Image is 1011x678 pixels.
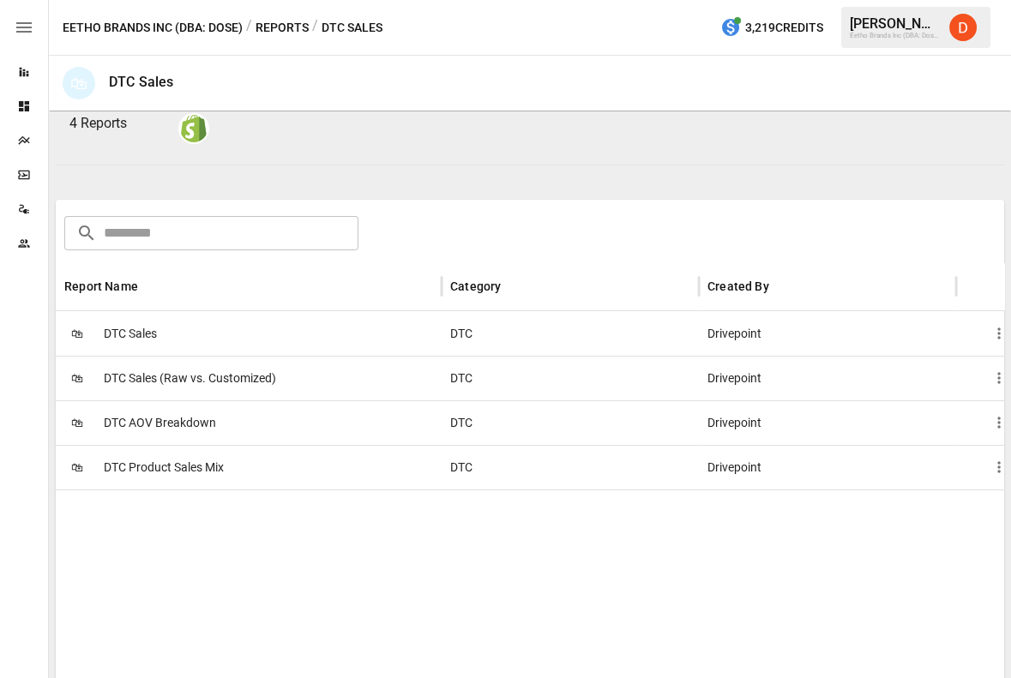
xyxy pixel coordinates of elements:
[104,446,224,489] span: DTC Product Sales Mix
[63,17,243,39] button: Eetho Brands Inc (DBA: Dose)
[104,312,157,356] span: DTC Sales
[64,410,90,435] span: 🛍
[502,274,527,298] button: Sort
[69,113,165,134] p: 4 Reports
[442,400,699,445] div: DTC
[246,17,252,39] div: /
[745,17,823,39] span: 3,219 Credits
[450,279,501,293] div: Category
[699,311,956,356] div: Drivepoint
[442,445,699,489] div: DTC
[109,74,173,90] div: DTC Sales
[104,357,276,400] span: DTC Sales (Raw vs. Customized)
[63,67,95,99] div: 🛍
[180,115,208,142] img: shopify
[771,274,795,298] button: Sort
[64,454,90,480] span: 🛍
[939,3,987,51] button: Daley Meistrell
[850,15,939,32] div: [PERSON_NAME]
[64,279,138,293] div: Report Name
[713,12,830,44] button: 3,219Credits
[104,401,216,445] span: DTC AOV Breakdown
[256,17,309,39] button: Reports
[699,445,956,489] div: Drivepoint
[707,279,769,293] div: Created By
[442,311,699,356] div: DTC
[140,274,164,298] button: Sort
[442,356,699,400] div: DTC
[312,17,318,39] div: /
[64,365,90,391] span: 🛍
[64,321,90,346] span: 🛍
[699,400,956,445] div: Drivepoint
[699,356,956,400] div: Drivepoint
[949,14,977,41] img: Daley Meistrell
[850,32,939,39] div: Eetho Brands Inc (DBA: Dose)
